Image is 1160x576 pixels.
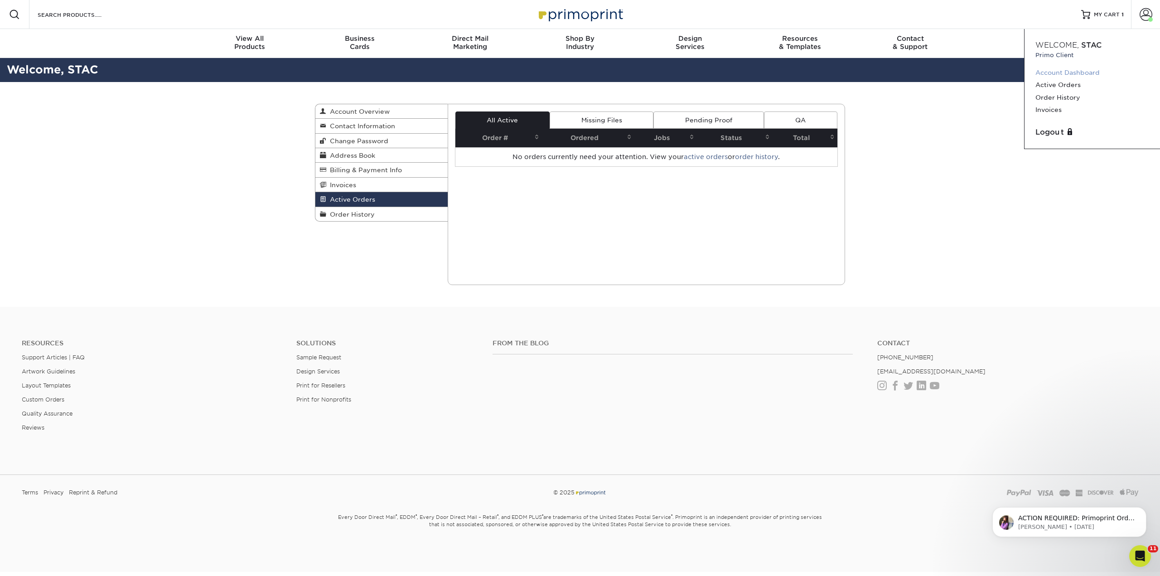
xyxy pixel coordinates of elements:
[326,166,402,174] span: Billing & Payment Info
[525,29,635,58] a: Shop ByIndustry
[415,34,525,51] div: Marketing
[22,486,38,499] a: Terms
[296,354,341,361] a: Sample Request
[855,34,965,43] span: Contact
[877,354,933,361] a: [PHONE_NUMBER]
[1081,41,1102,49] span: STAC
[296,368,340,375] a: Design Services
[1129,545,1151,567] iframe: Intercom live chat
[635,34,745,43] span: Design
[415,29,525,58] a: Direct MailMarketing
[326,211,375,218] span: Order History
[535,5,625,24] img: Primoprint
[1121,11,1124,18] span: 1
[326,181,356,189] span: Invoices
[497,513,498,518] sup: ®
[735,153,778,160] a: order history
[855,34,965,51] div: & Support
[37,9,125,20] input: SEARCH PRODUCTS.....
[326,152,375,159] span: Address Book
[305,34,415,51] div: Cards
[635,34,745,51] div: Services
[22,410,72,417] a: Quality Assurance
[396,513,397,518] sup: ®
[575,489,606,496] img: Primoprint
[671,513,672,518] sup: ®
[684,153,728,160] a: active orders
[1094,11,1120,19] span: MY CART
[315,178,448,192] a: Invoices
[326,196,375,203] span: Active Orders
[525,34,635,43] span: Shop By
[773,129,837,147] th: Total
[22,368,75,375] a: Artwork Guidelines
[455,111,550,129] a: All Active
[296,396,351,403] a: Print for Nonprofits
[877,339,1138,347] a: Contact
[315,510,845,550] small: Every Door Direct Mail , EDDM , Every Door Direct Mail – Retail , and EDDM PLUS are trademarks of...
[315,104,448,119] a: Account Overview
[455,147,838,166] td: No orders currently need your attention. View your or .
[22,339,283,347] h4: Resources
[745,34,855,43] span: Resources
[296,339,479,347] h4: Solutions
[315,192,448,207] a: Active Orders
[315,134,448,148] a: Change Password
[195,29,305,58] a: View AllProducts
[764,111,837,129] a: QA
[195,34,305,43] span: View All
[39,35,156,43] p: Message from Erica, sent 1w ago
[69,486,117,499] a: Reprint & Refund
[1035,127,1149,138] a: Logout
[326,108,390,115] span: Account Overview
[493,339,853,347] h4: From the Blog
[1035,92,1149,104] a: Order History
[634,129,697,147] th: Jobs
[550,111,653,129] a: Missing Files
[1035,41,1079,49] span: Welcome,
[315,163,448,177] a: Billing & Payment Info
[525,34,635,51] div: Industry
[1148,545,1158,552] span: 11
[296,382,345,389] a: Print for Resellers
[315,148,448,163] a: Address Book
[305,29,415,58] a: BusinessCards
[1035,67,1149,79] a: Account Dashboard
[415,34,525,43] span: Direct Mail
[455,129,542,147] th: Order #
[195,34,305,51] div: Products
[653,111,764,129] a: Pending Proof
[1035,51,1149,59] small: Primo Client
[22,354,85,361] a: Support Articles | FAQ
[745,34,855,51] div: & Templates
[326,137,388,145] span: Change Password
[326,122,395,130] span: Contact Information
[542,129,634,147] th: Ordered
[305,34,415,43] span: Business
[22,396,64,403] a: Custom Orders
[635,29,745,58] a: DesignServices
[979,488,1160,552] iframe: Intercom notifications message
[22,382,71,389] a: Layout Templates
[1035,104,1149,116] a: Invoices
[315,119,448,133] a: Contact Information
[745,29,855,58] a: Resources& Templates
[1035,79,1149,91] a: Active Orders
[391,486,768,499] div: © 2025
[416,513,417,518] sup: ®
[855,29,965,58] a: Contact& Support
[315,207,448,221] a: Order History
[877,368,986,375] a: [EMAIL_ADDRESS][DOMAIN_NAME]
[22,424,44,431] a: Reviews
[697,129,773,147] th: Status
[39,26,156,286] span: ACTION REQUIRED: Primoprint Order 25919-12470-61974 Thank you for placing your print order with P...
[43,486,63,499] a: Privacy
[542,513,543,518] sup: ®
